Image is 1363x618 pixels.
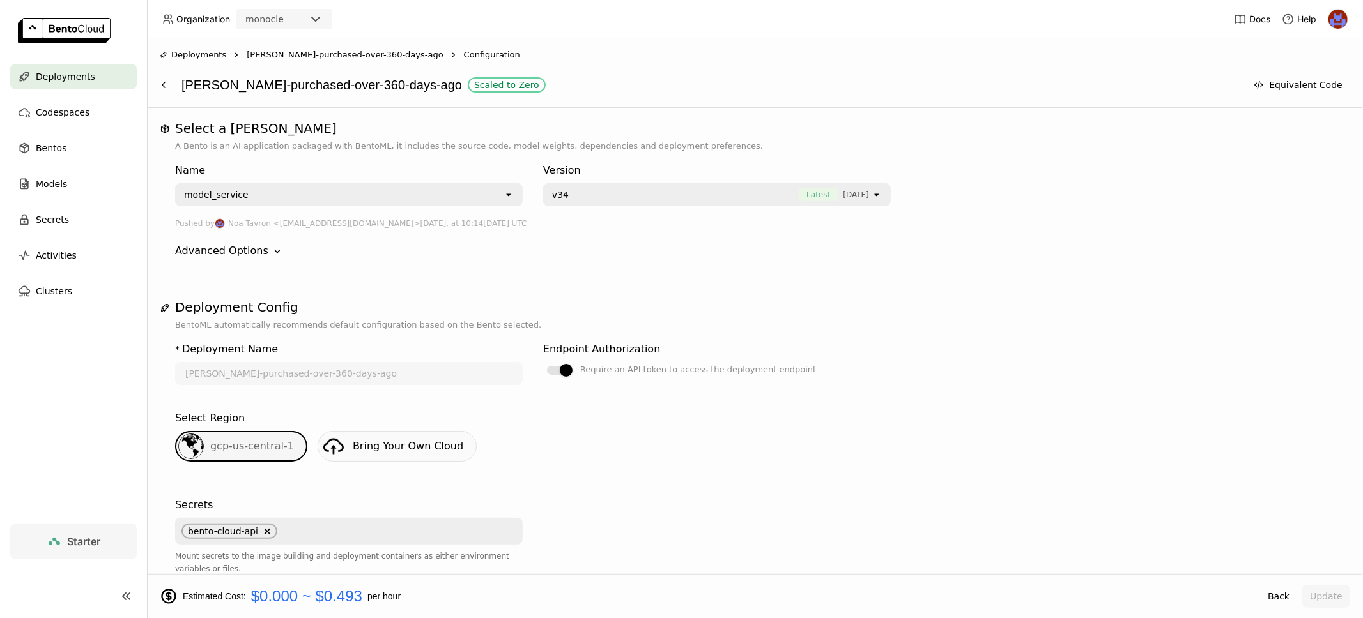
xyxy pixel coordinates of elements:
[449,50,459,60] svg: Right
[188,526,258,536] span: bento-cloud-api
[1246,73,1350,96] button: Equivalent Code
[263,527,271,535] svg: Delete
[799,188,838,201] span: Latest
[175,550,523,575] div: Mount secrets to the image building and deployment containers as either environment variables or ...
[285,13,286,26] input: Selected monocle.
[1234,13,1270,26] a: Docs
[231,50,242,60] svg: Right
[175,140,1335,153] p: A Bento is an AI application packaged with BentoML, it includes the source code, model weights, d...
[353,440,463,452] span: Bring Your Own Cloud
[10,524,137,559] a: Starter
[175,497,213,513] div: Secrets
[36,69,95,84] span: Deployments
[872,190,882,200] svg: open
[175,163,523,178] div: Name
[1297,13,1316,25] span: Help
[175,216,1335,230] div: Pushed by [DATE], at 10:14[DATE] UTC
[843,188,869,201] span: [DATE]
[10,243,137,268] a: Activities
[182,342,278,357] div: Deployment Name
[10,100,137,125] a: Codespaces
[10,135,137,161] a: Bentos
[181,524,277,539] span: bento-cloud-api, close by backspace
[36,212,69,227] span: Secrets
[580,362,816,377] div: Require an API token to access the deployment endpoint
[171,49,226,61] span: Deployments
[1302,585,1350,608] button: Update
[1249,13,1270,25] span: Docs
[175,411,245,426] div: Select Region
[251,587,362,605] span: $0.000 ~ $0.493
[160,587,1255,605] div: Estimated Cost: per hour
[36,105,89,120] span: Codespaces
[160,49,1350,61] nav: Breadcrumbs navigation
[870,188,872,201] input: Selected [object Object].
[228,216,420,230] span: Noa Tavron <[EMAIL_ADDRESS][DOMAIN_NAME]>
[36,140,66,156] span: Bentos
[67,535,100,548] span: Starter
[175,319,1335,331] p: BentoML automatically recommends default configuration based on the Bento selected.
[464,49,520,61] span: Configuration
[36,248,77,263] span: Activities
[36,283,72,299] span: Clusters
[245,13,284,26] div: monocle
[543,342,660,357] div: Endpoint Authorization
[271,245,284,258] svg: Down
[175,121,1335,136] h1: Select a [PERSON_NAME]
[318,431,477,462] a: Bring Your Own Cloud
[10,207,137,232] a: Secrets
[160,49,226,61] div: Deployments
[1260,585,1297,608] button: Back
[10,64,137,89] a: Deployments
[210,440,294,452] span: gcp-us-central-1
[18,18,111,43] img: logo
[175,299,1335,315] h1: Deployment Config
[10,171,137,197] a: Models
[175,243,1335,259] div: Advanced Options
[181,73,1240,97] div: [PERSON_NAME]-purchased-over-360-days-ago
[474,80,539,90] div: Scaled to Zero
[543,163,891,178] div: Version
[36,176,67,192] span: Models
[176,363,521,384] input: name of deployment (autogenerated if blank)
[552,188,569,201] span: v34
[176,13,230,25] span: Organization
[10,278,137,304] a: Clusters
[1282,13,1316,26] div: Help
[175,243,268,259] div: Advanced Options
[247,49,443,61] span: [PERSON_NAME]-purchased-over-360-days-ago
[175,431,307,462] div: gcp-us-central-1
[279,525,280,538] input: Selected bento-cloud-api.
[184,188,249,201] div: model_service
[504,190,514,200] svg: open
[215,219,224,228] img: Noa Tavron
[1328,10,1348,29] img: Noa Tavron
